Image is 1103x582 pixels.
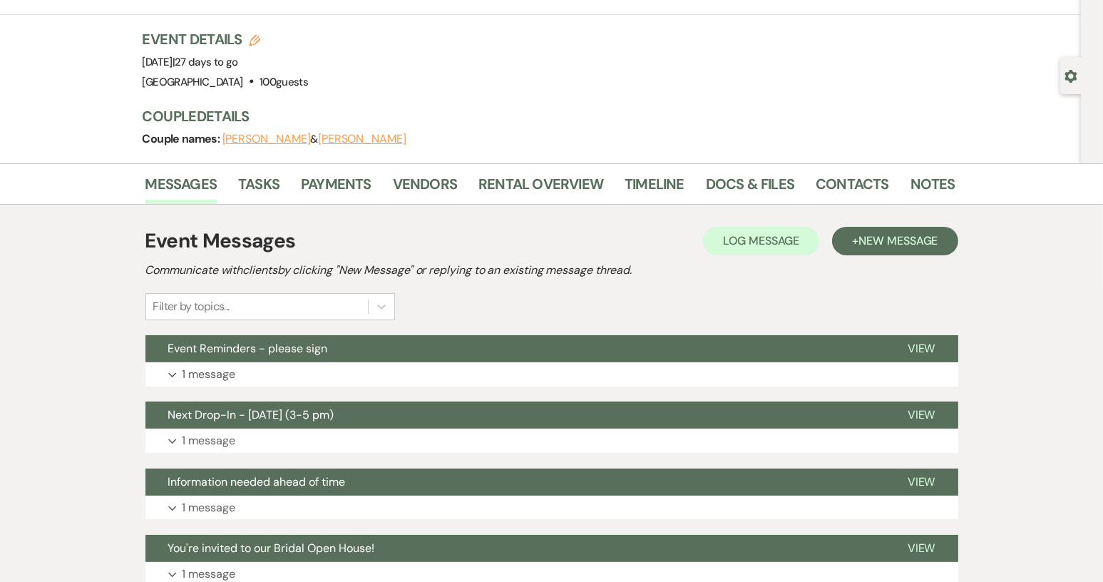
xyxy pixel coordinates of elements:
[145,402,885,429] button: Next Drop-In - [DATE] (3-5 pm)
[145,535,885,562] button: You're invited to our Bridal Open House!
[183,365,236,384] p: 1 message
[143,75,243,89] span: [GEOGRAPHIC_DATA]
[858,233,938,248] span: New Message
[145,469,885,496] button: Information needed ahead of time
[703,227,819,255] button: Log Message
[168,474,346,489] span: Information needed ahead of time
[885,402,958,429] button: View
[301,173,371,204] a: Payments
[908,541,935,556] span: View
[143,131,222,146] span: Couple names:
[145,173,217,204] a: Messages
[143,106,941,126] h3: Couple Details
[723,233,799,248] span: Log Message
[908,474,935,489] span: View
[885,335,958,362] button: View
[222,132,406,146] span: &
[478,173,603,204] a: Rental Overview
[183,499,236,517] p: 1 message
[175,55,238,69] span: 27 days to go
[145,496,958,520] button: 1 message
[145,335,885,362] button: Event Reminders - please sign
[222,133,311,145] button: [PERSON_NAME]
[885,535,958,562] button: View
[143,29,309,49] h3: Event Details
[153,298,230,315] div: Filter by topics...
[168,407,334,422] span: Next Drop-In - [DATE] (3-5 pm)
[816,173,889,204] a: Contacts
[238,173,279,204] a: Tasks
[908,407,935,422] span: View
[318,133,406,145] button: [PERSON_NAME]
[832,227,958,255] button: +New Message
[706,173,794,204] a: Docs & Files
[173,55,238,69] span: |
[1064,68,1077,82] button: Open lead details
[145,429,958,453] button: 1 message
[145,362,958,387] button: 1 message
[260,75,308,89] span: 100 guests
[145,226,296,256] h1: Event Messages
[908,341,935,356] span: View
[393,173,457,204] a: Vendors
[625,173,684,204] a: Timeline
[145,262,958,279] h2: Communicate with clients by clicking "New Message" or replying to an existing message thread.
[885,469,958,496] button: View
[910,173,955,204] a: Notes
[168,341,328,356] span: Event Reminders - please sign
[183,432,236,450] p: 1 message
[143,55,238,69] span: [DATE]
[168,541,375,556] span: You're invited to our Bridal Open House!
